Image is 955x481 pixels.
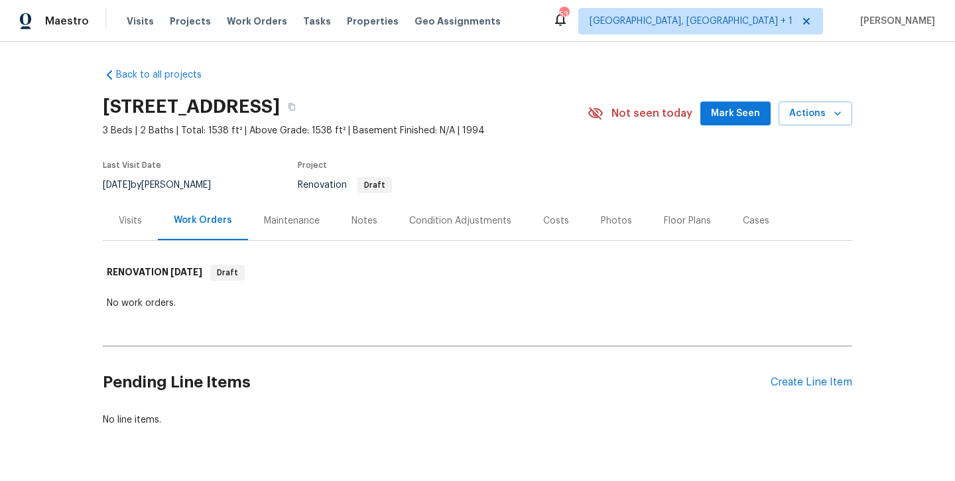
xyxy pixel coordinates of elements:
[743,214,769,228] div: Cases
[119,214,142,228] div: Visits
[543,214,569,228] div: Costs
[103,161,161,169] span: Last Visit Date
[347,15,399,28] span: Properties
[107,265,202,281] h6: RENOVATION
[855,15,935,28] span: [PERSON_NAME]
[779,102,852,126] button: Actions
[700,102,771,126] button: Mark Seen
[103,100,280,113] h2: [STREET_ADDRESS]
[103,68,230,82] a: Back to all projects
[664,214,711,228] div: Floor Plans
[351,214,377,228] div: Notes
[103,352,771,413] h2: Pending Line Items
[103,251,852,294] div: RENOVATION [DATE]Draft
[107,297,848,310] div: No work orders.
[45,15,89,28] span: Maestro
[227,15,287,28] span: Work Orders
[414,15,501,28] span: Geo Assignments
[170,15,211,28] span: Projects
[789,105,842,122] span: Actions
[559,8,568,21] div: 53
[264,214,320,228] div: Maintenance
[103,177,227,193] div: by [PERSON_NAME]
[303,17,331,26] span: Tasks
[174,214,232,227] div: Work Orders
[771,376,852,389] div: Create Line Item
[298,180,392,190] span: Renovation
[601,214,632,228] div: Photos
[711,105,760,122] span: Mark Seen
[298,161,327,169] span: Project
[212,266,243,279] span: Draft
[103,413,852,427] div: No line items.
[103,124,588,137] span: 3 Beds | 2 Baths | Total: 1538 ft² | Above Grade: 1538 ft² | Basement Finished: N/A | 1994
[280,95,304,119] button: Copy Address
[359,181,391,189] span: Draft
[611,107,692,120] span: Not seen today
[127,15,154,28] span: Visits
[590,15,793,28] span: [GEOGRAPHIC_DATA], [GEOGRAPHIC_DATA] + 1
[170,267,202,277] span: [DATE]
[103,180,131,190] span: [DATE]
[409,214,511,228] div: Condition Adjustments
